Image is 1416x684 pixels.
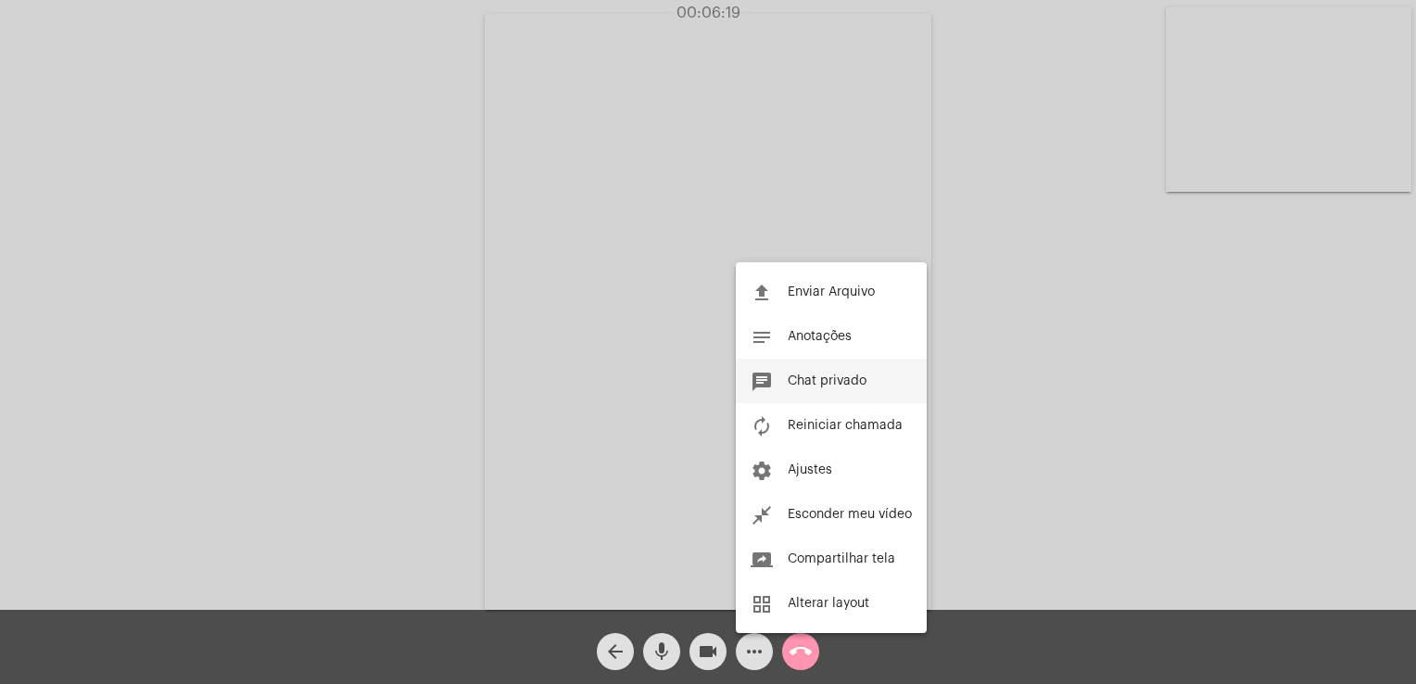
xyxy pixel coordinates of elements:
span: Alterar layout [788,597,869,610]
span: Reiniciar chamada [788,419,903,432]
span: Ajustes [788,463,832,476]
mat-icon: notes [751,326,773,348]
span: Esconder meu vídeo [788,508,912,521]
mat-icon: close_fullscreen [751,504,773,526]
mat-icon: chat [751,371,773,393]
span: Compartilhar tela [788,552,895,565]
mat-icon: settings [751,460,773,482]
mat-icon: autorenew [751,415,773,437]
mat-icon: screen_share [751,549,773,571]
span: Enviar Arquivo [788,285,875,298]
span: Chat privado [788,374,866,387]
mat-icon: file_upload [751,282,773,304]
mat-icon: grid_view [751,593,773,615]
span: Anotações [788,330,852,343]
